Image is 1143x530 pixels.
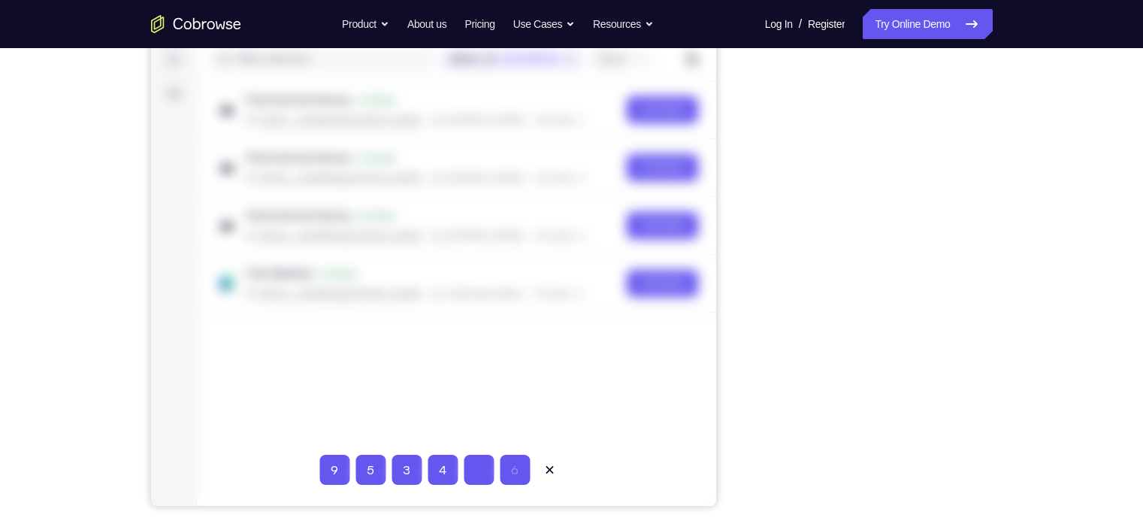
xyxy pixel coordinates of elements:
input: Code entry digit 6 [349,453,379,483]
input: Code entry digit 5 [313,453,343,483]
a: Log In [765,9,793,39]
a: Go to the home page [151,15,241,33]
a: Pricing [464,9,494,39]
input: Code entry digit 2 [204,453,234,483]
iframe: Agent [151,2,716,506]
span: / [799,15,802,33]
input: Code entry digit 3 [240,453,271,483]
button: Use Cases [513,9,575,39]
a: About us [407,9,446,39]
input: Code entry digit 1 [168,453,198,483]
button: Resources [593,9,654,39]
input: Code entry digit 4 [277,453,307,483]
button: Product [342,9,389,39]
a: Try Online Demo [863,9,992,39]
a: Register [808,9,845,39]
